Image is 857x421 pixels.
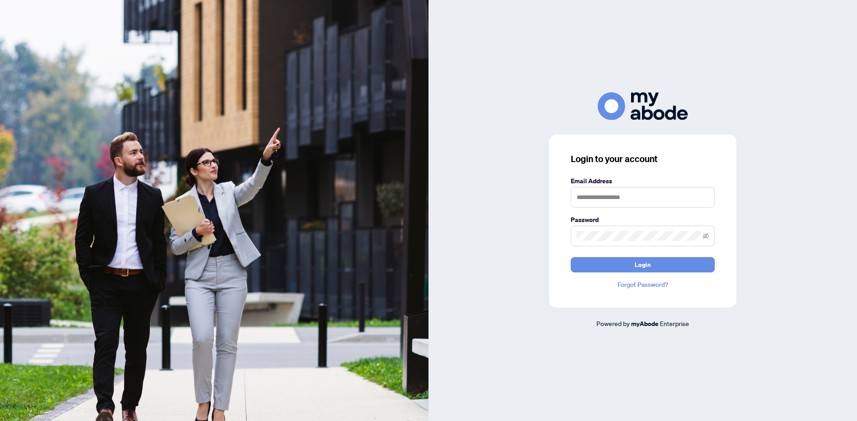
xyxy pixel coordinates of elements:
span: Login [635,258,651,272]
label: Email Address [571,176,715,186]
span: Powered by [596,319,630,327]
a: Forgot Password? [571,280,715,290]
span: eye-invisible [703,233,709,239]
button: Login [571,257,715,272]
img: ma-logo [598,92,688,120]
span: Enterprise [660,319,689,327]
h3: Login to your account [571,153,715,165]
label: Password [571,215,715,225]
a: myAbode [631,319,659,329]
